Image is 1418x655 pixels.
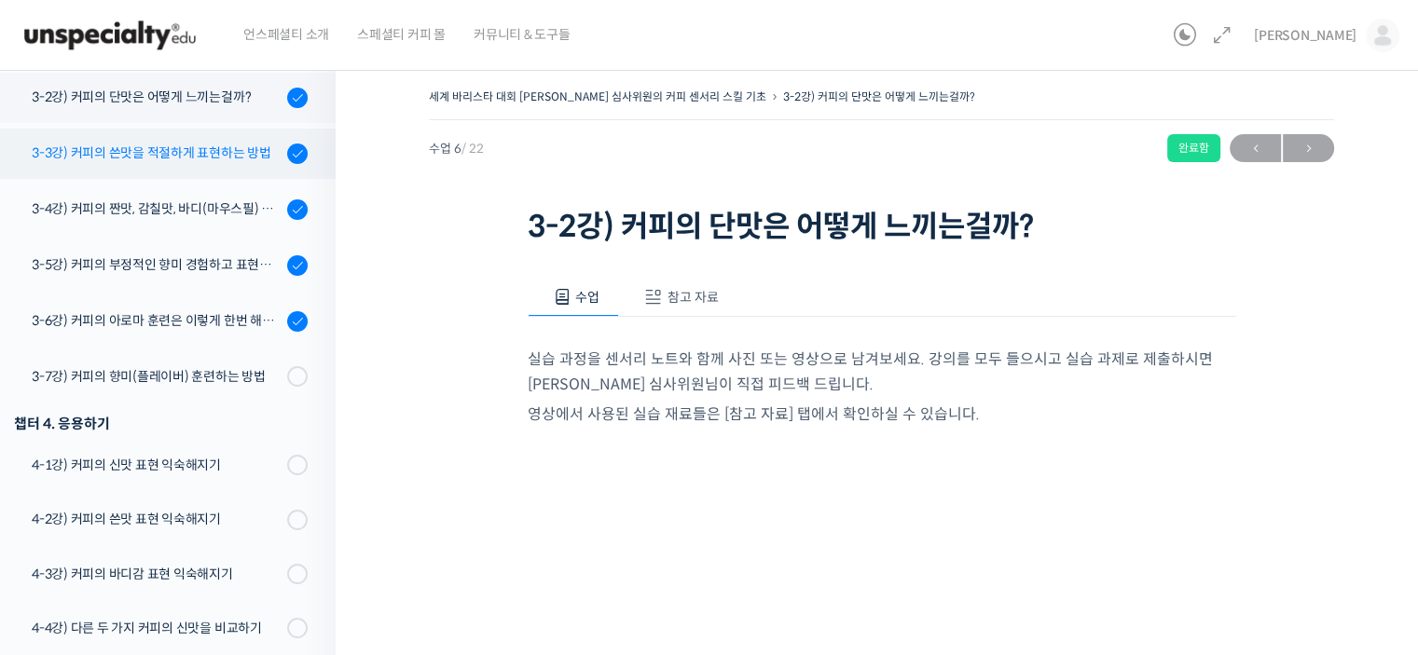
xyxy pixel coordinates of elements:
span: 참고 자료 [668,289,719,306]
a: ←이전 [1230,134,1281,162]
span: 수업 [575,289,599,306]
span: → [1283,136,1334,161]
span: [PERSON_NAME] [1254,27,1356,44]
span: 대화 [171,529,193,544]
p: 영상에서 사용된 실습 재료들은 [참고 자료] 탭에서 확인하실 수 있습니다. [528,402,1236,427]
span: 홈 [59,528,70,543]
h1: 3-2강) 커피의 단맛은 어떻게 느끼는걸까? [528,209,1236,244]
span: 수업 6 [429,143,484,155]
div: 3-5강) 커피의 부정적인 향미 경험하고 표현하기 [32,254,282,275]
div: 3-4강) 커피의 짠맛, 감칠맛, 바디(마우스필) 이해하고 표현하기 [32,198,282,219]
div: 완료함 [1167,134,1220,162]
a: 세계 바리스타 대회 [PERSON_NAME] 심사위원의 커피 센서리 스킬 기초 [429,89,766,103]
a: 설정 [241,500,358,547]
div: 3-3강) 커피의 쓴맛을 적절하게 표현하는 방법 [32,143,282,163]
div: 3-2강) 커피의 단맛은 어떻게 느끼는걸까? [32,87,282,107]
a: 대화 [123,500,241,547]
div: 4-3강) 커피의 바디감 표현 익숙해지기 [32,564,282,584]
a: 홈 [6,500,123,547]
div: 3-7강) 커피의 향미(플레이버) 훈련하는 방법 [32,366,282,387]
span: ← [1230,136,1281,161]
div: 3-6강) 커피의 아로마 훈련은 이렇게 한번 해보세요 [32,310,282,331]
div: 챕터 4. 응용하기 [14,411,308,436]
div: 4-4강) 다른 두 가지 커피의 신맛을 비교하기 [32,618,282,638]
a: 3-2강) 커피의 단맛은 어떻게 느끼는걸까? [783,89,975,103]
a: 다음→ [1283,134,1334,162]
span: / 22 [461,141,484,157]
div: 4-2강) 커피의 쓴맛 표현 익숙해지기 [32,509,282,529]
p: 실습 과정을 센서리 노트와 함께 사진 또는 영상으로 남겨보세요. 강의를 모두 들으시고 실습 과제로 제출하시면 [PERSON_NAME] 심사위원님이 직접 피드백 드립니다. [528,347,1236,397]
span: 설정 [288,528,310,543]
div: 4-1강) 커피의 신맛 표현 익숙해지기 [32,455,282,475]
